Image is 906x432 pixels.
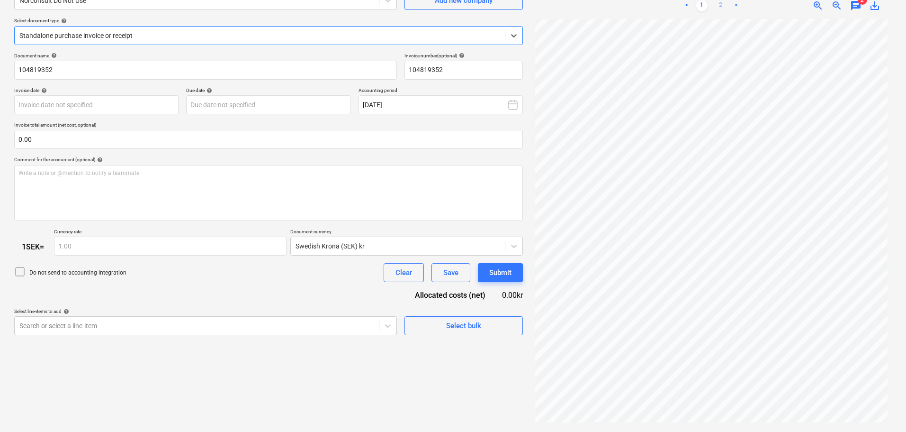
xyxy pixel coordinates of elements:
[404,316,523,335] button: Select bulk
[359,87,523,95] p: Accounting period
[400,290,501,301] div: Allocated costs (net)
[404,53,523,59] div: Invoice number (optional)
[290,229,523,237] p: Document currency
[431,263,470,282] button: Save
[54,229,287,237] p: Currency rate
[62,309,69,314] span: help
[59,18,67,24] span: help
[14,122,523,130] p: Invoice total amount (net cost, optional)
[29,269,126,277] p: Do not send to accounting integration
[95,157,103,163] span: help
[14,53,397,59] div: Document name
[14,130,523,149] input: Invoice total amount (net cost, optional)
[205,88,212,93] span: help
[359,95,523,114] button: [DATE]
[404,61,523,80] input: Invoice number
[14,87,179,93] div: Invoice date
[501,290,523,301] div: 0.00kr
[457,53,465,58] span: help
[14,95,179,114] input: Invoice date not specified
[14,61,397,80] input: Document name
[395,267,412,279] div: Clear
[384,263,424,282] button: Clear
[49,53,57,58] span: help
[14,18,523,24] div: Select document type
[186,87,350,93] div: Due date
[14,156,523,163] div: Comment for the accountant (optional)
[443,267,458,279] div: Save
[478,263,523,282] button: Submit
[859,386,906,432] iframe: Chat Widget
[446,320,481,332] div: Select bulk
[186,95,350,114] input: Due date not specified
[39,88,47,93] span: help
[14,242,54,251] div: 1 SEK =
[14,308,397,314] div: Select line-items to add
[489,267,511,279] div: Submit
